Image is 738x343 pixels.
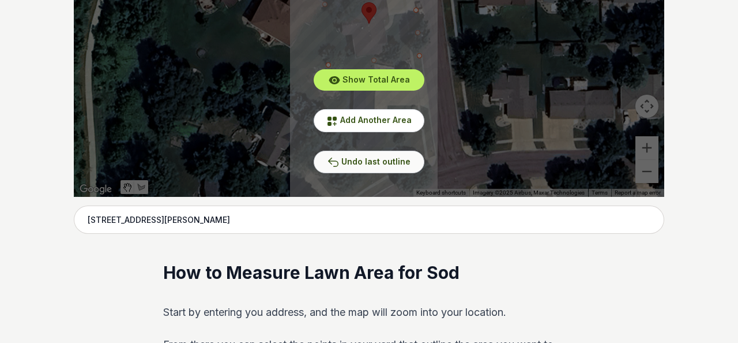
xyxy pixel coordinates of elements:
[74,206,664,234] input: Enter your address to get started
[340,115,412,125] span: Add Another Area
[314,69,424,91] button: Show Total Area
[341,156,411,166] span: Undo last outline
[314,151,424,173] button: Undo last outline
[314,109,424,132] button: Add Another Area
[163,303,575,322] p: Start by entering you address, and the map will zoom into your location.
[342,74,410,84] span: Show Total Area
[163,262,575,285] h2: How to Measure Lawn Area for Sod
